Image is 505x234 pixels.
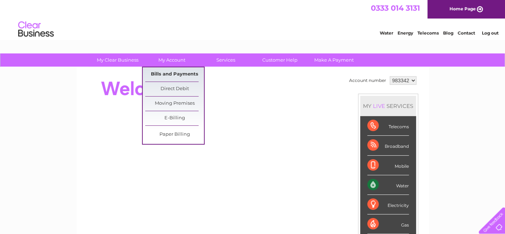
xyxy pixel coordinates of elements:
[367,156,409,175] div: Mobile
[367,175,409,195] div: Water
[145,82,204,96] a: Direct Debit
[372,103,386,109] div: LIVE
[18,19,54,40] img: logo.png
[85,4,421,35] div: Clear Business is a trading name of Verastar Limited (registered in [GEOGRAPHIC_DATA] No. 3667643...
[367,116,409,136] div: Telecoms
[145,97,204,111] a: Moving Premises
[398,30,413,36] a: Energy
[367,214,409,234] div: Gas
[458,30,475,36] a: Contact
[380,30,393,36] a: Water
[443,30,453,36] a: Blog
[367,136,409,155] div: Broadband
[371,4,420,12] a: 0333 014 3131
[347,74,388,87] td: Account number
[305,53,363,67] a: Make A Payment
[145,111,204,125] a: E-Billing
[196,53,255,67] a: Services
[482,30,498,36] a: Log out
[142,53,201,67] a: My Account
[417,30,439,36] a: Telecoms
[145,67,204,82] a: Bills and Payments
[251,53,309,67] a: Customer Help
[145,128,204,142] a: Paper Billing
[88,53,147,67] a: My Clear Business
[360,96,416,116] div: MY SERVICES
[367,195,409,214] div: Electricity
